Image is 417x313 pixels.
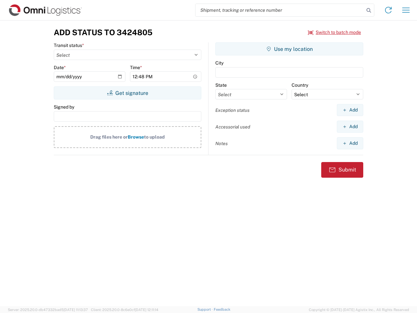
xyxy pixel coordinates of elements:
[128,134,144,140] span: Browse
[215,124,250,130] label: Accessorial used
[54,86,201,99] button: Get signature
[214,307,230,311] a: Feedback
[64,308,88,312] span: [DATE] 11:13:37
[54,104,74,110] label: Signed by
[54,28,152,37] h3: Add Status to 3424805
[195,4,364,16] input: Shipment, tracking or reference number
[144,134,165,140] span: to upload
[54,65,66,70] label: Date
[215,82,227,88] label: State
[337,121,363,133] button: Add
[215,141,228,146] label: Notes
[215,60,223,66] label: City
[337,104,363,116] button: Add
[292,82,308,88] label: Country
[91,308,158,312] span: Client: 2025.20.0-8c6e0cf
[308,27,361,38] button: Switch to batch mode
[90,134,128,140] span: Drag files here or
[197,307,214,311] a: Support
[309,307,409,313] span: Copyright © [DATE]-[DATE] Agistix Inc., All Rights Reserved
[135,308,158,312] span: [DATE] 12:11:14
[337,137,363,149] button: Add
[215,42,363,55] button: Use my location
[321,162,363,178] button: Submit
[8,308,88,312] span: Server: 2025.20.0-db47332bad5
[54,42,84,48] label: Transit status
[215,107,250,113] label: Exception status
[130,65,142,70] label: Time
